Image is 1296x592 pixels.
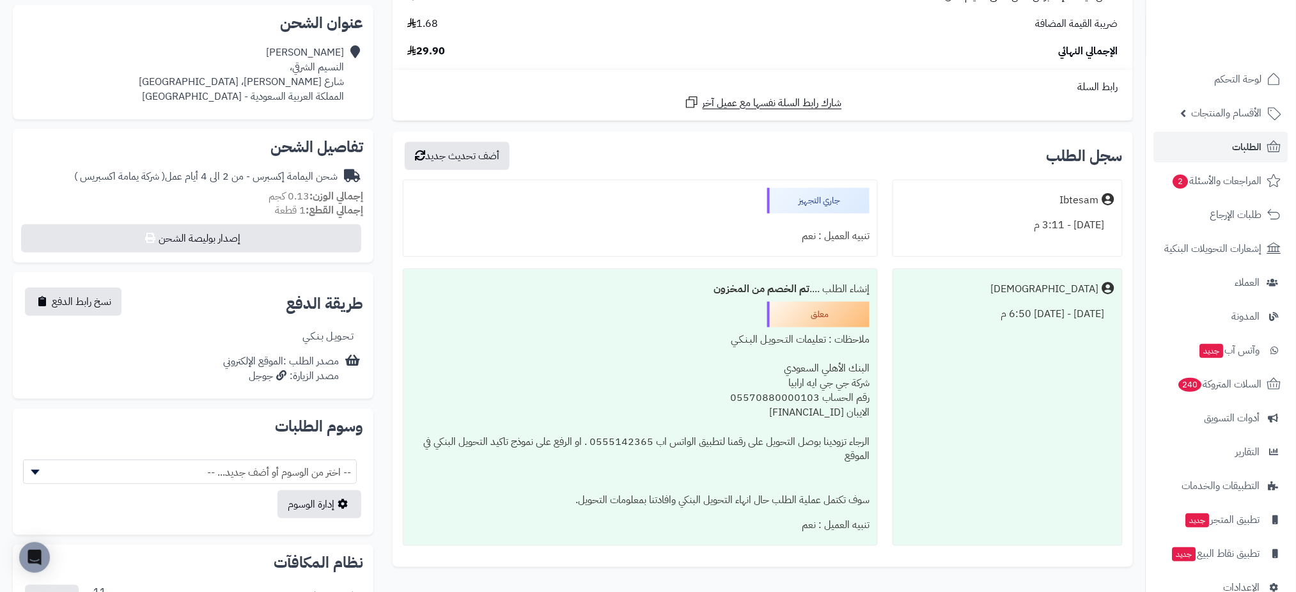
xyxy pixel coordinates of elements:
[24,460,356,485] span: -- اختر من الوسوم أو أضف جديد... --
[1154,233,1288,264] a: إشعارات التحويلات البنكية
[1154,403,1288,433] a: أدوات التسويق
[1154,504,1288,535] a: تطبيق المتجرجديد
[1154,471,1288,501] a: التطبيقات والخدمات
[1154,538,1288,569] a: تطبيق نقاط البيعجديد
[1178,375,1262,393] span: السلات المتروكة
[411,224,870,249] div: تنبيه العميل : نعم
[1179,378,1202,392] span: 240
[1215,70,1262,88] span: لوحة التحكم
[1154,437,1288,467] a: التقارير
[25,288,121,316] button: نسخ رابط الدفع
[286,296,363,311] h2: طريقة الدفع
[21,224,361,253] button: إصدار بوليصة الشحن
[1235,274,1260,292] span: العملاء
[269,189,363,204] small: 0.13 كجم
[411,327,870,513] div: ملاحظات : تعليمات التـحـويـل البـنـكـي البنك الأهلي السعودي شركة جي جي ايه ارابيا رقم الحساب 0557...
[23,555,363,570] h2: نظام المكافآت
[74,169,165,184] span: ( شركة يمامة اكسبريس )
[1205,409,1260,427] span: أدوات التسويق
[411,277,870,302] div: إنشاء الطلب ....
[1165,240,1262,258] span: إشعارات التحويلات البنكية
[1200,344,1224,358] span: جديد
[275,203,363,218] small: 1 قطعة
[1210,206,1262,224] span: طلبات الإرجاع
[767,302,870,327] div: معلق
[74,169,338,184] div: شحن اليمامة إكسبرس - من 2 الى 4 أيام عمل
[139,45,344,104] div: [PERSON_NAME] النسيم الشرقي، شارع [PERSON_NAME]، [GEOGRAPHIC_DATA] المملكة العربية السعودية - [GE...
[1154,267,1288,298] a: العملاء
[407,17,438,31] span: 1.68
[1236,443,1260,461] span: التقارير
[223,369,339,384] div: مصدر الزيارة: جوجل
[1192,104,1262,122] span: الأقسام والمنتجات
[405,142,510,170] button: أضف تحديث جديد
[302,329,354,344] div: تـحـويـل بـنـكـي
[1171,545,1260,563] span: تطبيق نقاط البيع
[901,213,1114,238] div: [DATE] - 3:11 م
[684,95,842,111] a: شارك رابط السلة نفسها مع عميل آخر
[1059,44,1118,59] span: الإجمالي النهائي
[1060,193,1099,208] div: Ibtesam
[1047,148,1123,164] h3: سجل الطلب
[1233,138,1262,156] span: الطلبات
[1036,17,1118,31] span: ضريبة القيمة المضافة
[767,188,870,214] div: جاري التجهيز
[1154,369,1288,400] a: السلات المتروكة240
[407,44,445,59] span: 29.90
[223,354,339,384] div: مصدر الطلب :الموقع الإلكتروني
[1199,341,1260,359] span: وآتس آب
[1182,477,1260,495] span: التطبيقات والخدمات
[1154,335,1288,366] a: وآتس آبجديد
[1185,511,1260,529] span: تطبيق المتجر
[1173,175,1189,189] span: 2
[23,15,363,31] h2: عنوان الشحن
[1186,513,1210,527] span: جديد
[398,80,1128,95] div: رابط السلة
[1154,166,1288,196] a: المراجعات والأسئلة2
[52,294,111,309] span: نسخ رابط الدفع
[23,419,363,434] h2: وسوم الطلبات
[309,189,363,204] strong: إجمالي الوزن:
[703,96,842,111] span: شارك رابط السلة نفسها مع عميل آخر
[411,513,870,538] div: تنبيه العميل : نعم
[1154,301,1288,332] a: المدونة
[1173,547,1196,561] span: جديد
[277,490,361,518] a: إدارة الوسوم
[306,203,363,218] strong: إجمالي القطع:
[714,281,809,297] b: تم الخصم من المخزون
[1154,132,1288,162] a: الطلبات
[19,542,50,573] div: Open Intercom Messenger
[901,302,1114,327] div: [DATE] - [DATE] 6:50 م
[23,460,357,484] span: -- اختر من الوسوم أو أضف جديد... --
[23,139,363,155] h2: تفاصيل الشحن
[1232,308,1260,325] span: المدونة
[1154,199,1288,230] a: طلبات الإرجاع
[1154,64,1288,95] a: لوحة التحكم
[1172,172,1262,190] span: المراجعات والأسئلة
[991,282,1099,297] div: [DEMOGRAPHIC_DATA]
